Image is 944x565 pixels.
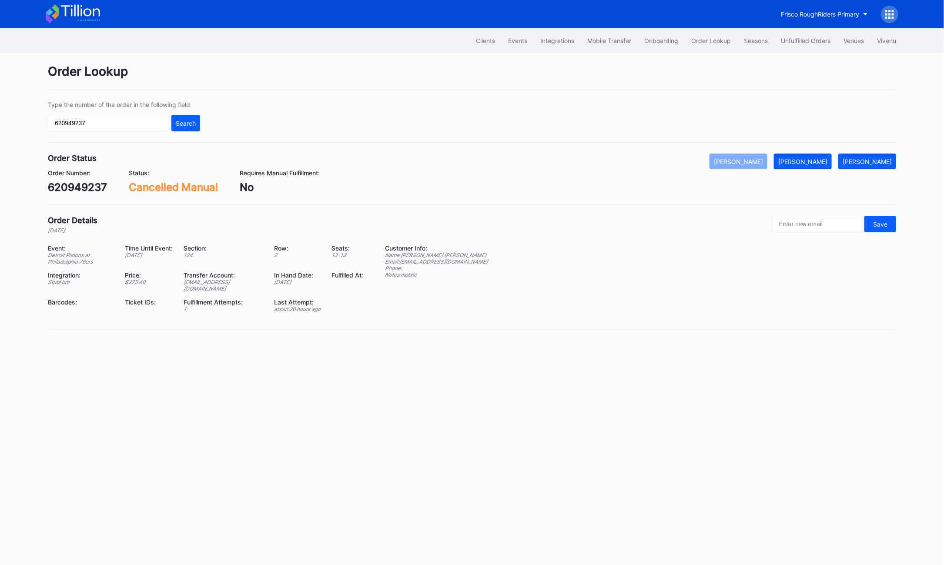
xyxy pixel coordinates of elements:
[171,115,200,131] button: Search
[274,252,321,258] div: 2
[274,306,321,312] div: about 20 hours ago
[385,271,488,278] div: Notes: mobile
[125,244,173,252] div: Time Until Event:
[48,227,97,234] div: [DATE]
[385,252,488,258] div: Name: [PERSON_NAME] [PERSON_NAME]
[476,37,495,44] div: Clients
[534,33,581,49] button: Integrations
[48,279,114,285] div: StubHub
[274,279,321,285] div: [DATE]
[737,33,774,49] button: Seasons
[685,33,737,49] button: Order Lookup
[125,252,173,258] div: [DATE]
[48,115,169,131] input: GT59662
[184,306,263,312] div: 1
[744,37,768,44] div: Seasons
[774,154,832,169] button: [PERSON_NAME]
[48,252,114,265] div: Detroit Pistons at Philadelphia 76ers
[240,169,320,177] div: Requires Manual Fulfillment:
[385,265,488,271] div: Phone:
[48,169,107,177] div: Order Number:
[48,181,107,194] div: 620949237
[870,33,903,49] button: Vivenu
[638,33,685,49] button: Onboarding
[843,158,892,165] div: [PERSON_NAME]
[838,154,896,169] button: [PERSON_NAME]
[48,64,896,90] div: Order Lookup
[331,271,363,279] div: Fulfilled At:
[581,33,638,49] button: Mobile Transfer
[125,279,173,285] div: $ 275.48
[184,298,263,306] div: Fulfillment Attempts:
[540,37,574,44] div: Integrations
[714,158,763,165] div: [PERSON_NAME]
[502,33,534,49] button: Events
[125,298,173,306] div: Ticket IDs:
[781,10,859,18] div: Frisco RoughRiders Primary
[710,154,767,169] button: [PERSON_NAME]
[274,244,321,252] div: Row:
[331,252,363,258] div: 13 - 13
[508,37,527,44] div: Events
[48,154,97,163] div: Order Status
[48,101,200,108] div: Type the number of the order in the following field
[772,216,862,232] input: Enter new email
[778,158,827,165] div: [PERSON_NAME]
[864,216,896,232] button: Save
[184,252,263,258] div: 124
[837,33,870,49] button: Venues
[385,258,488,265] div: Email: [EMAIL_ADDRESS][DOMAIN_NAME]
[184,244,263,252] div: Section:
[331,244,363,252] div: Seats:
[48,216,97,225] div: Order Details
[129,169,218,177] div: Status:
[129,181,218,194] div: Cancelled Manual
[691,37,731,44] div: Order Lookup
[877,37,896,44] div: Vivenu
[48,244,114,252] div: Event:
[125,271,173,279] div: Price:
[469,33,502,49] button: Clients
[48,298,114,306] div: Barcodes:
[873,221,887,228] div: Save
[774,33,837,49] button: Unfulfilled Orders
[274,271,321,279] div: In Hand Date:
[781,37,830,44] div: Unfulfilled Orders
[48,271,114,279] div: Integration:
[644,37,678,44] div: Onboarding
[240,181,320,194] div: No
[176,120,196,127] div: Search
[774,6,874,22] button: Frisco RoughRiders Primary
[385,244,488,252] div: Customer Info:
[184,279,263,292] div: [EMAIL_ADDRESS][DOMAIN_NAME]
[184,271,263,279] div: Transfer Account:
[274,298,321,306] div: Last Attempt:
[587,37,631,44] div: Mobile Transfer
[844,37,864,44] div: Venues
